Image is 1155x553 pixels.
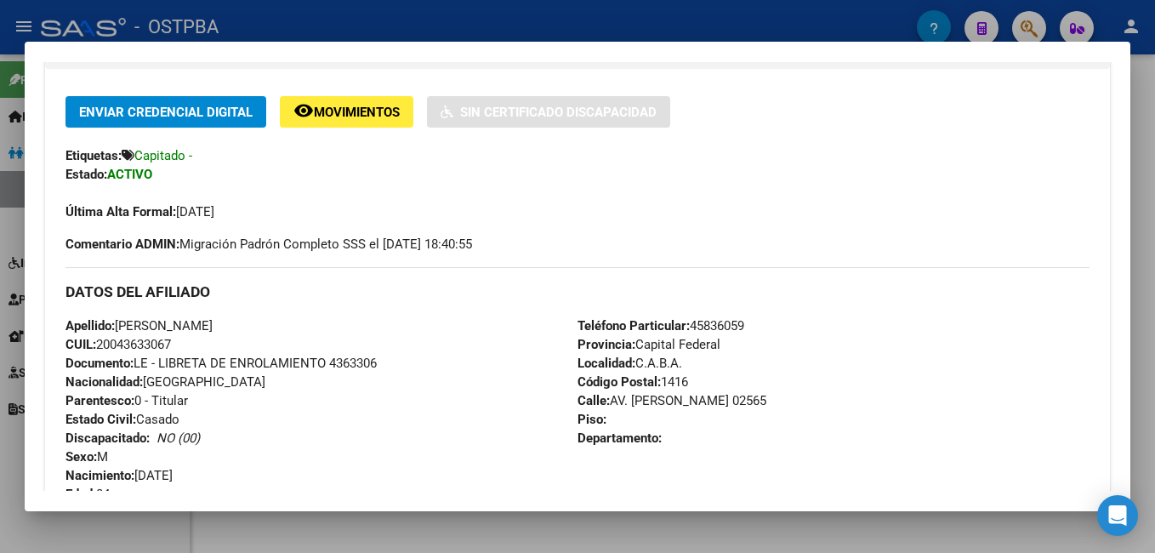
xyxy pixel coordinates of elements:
span: Migración Padrón Completo SSS el [DATE] 18:40:55 [65,235,472,254]
strong: Documento: [65,356,134,371]
span: Capital Federal [577,337,720,352]
strong: Teléfono Particular: [577,318,690,334]
span: 84 [65,487,110,502]
strong: Código Postal: [577,374,661,390]
span: 45836059 [577,318,744,334]
span: [DATE] [65,468,173,483]
strong: Parentesco: [65,393,134,408]
strong: Discapacitado: [65,430,150,446]
div: Open Intercom Messenger [1097,495,1138,536]
strong: Última Alta Formal: [65,204,176,219]
span: Enviar Credencial Digital [79,105,253,120]
strong: CUIL: [65,337,96,352]
span: M [65,449,108,465]
span: Capitado - [134,148,192,163]
strong: Apellido: [65,318,115,334]
span: AV. [PERSON_NAME] 02565 [577,393,766,408]
span: Movimientos [314,105,400,120]
strong: Nacimiento: [65,468,134,483]
span: C.A.B.A. [577,356,682,371]
strong: Nacionalidad: [65,374,143,390]
strong: Piso: [577,412,606,427]
span: [PERSON_NAME] [65,318,213,334]
button: Enviar Credencial Digital [65,96,266,128]
strong: Edad: [65,487,96,502]
h3: DATOS DEL AFILIADO [65,282,1090,301]
span: Sin Certificado Discapacidad [460,105,657,120]
span: [GEOGRAPHIC_DATA] [65,374,265,390]
strong: Estado: [65,167,107,182]
span: Casado [65,412,179,427]
strong: Comentario ADMIN: [65,237,179,252]
strong: Estado Civil: [65,412,136,427]
span: [DATE] [65,204,214,219]
strong: Departamento: [577,430,662,446]
strong: Provincia: [577,337,635,352]
button: Movimientos [280,96,413,128]
strong: Localidad: [577,356,635,371]
strong: Calle: [577,393,610,408]
strong: ACTIVO [107,167,152,182]
span: 1416 [577,374,688,390]
button: Sin Certificado Discapacidad [427,96,670,128]
i: NO (00) [156,430,200,446]
span: LE - LIBRETA DE ENROLAMIENTO 4363306 [65,356,377,371]
strong: Sexo: [65,449,97,465]
strong: Etiquetas: [65,148,122,163]
span: 20043633067 [65,337,171,352]
span: 0 - Titular [65,393,188,408]
mat-icon: remove_red_eye [293,100,314,121]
